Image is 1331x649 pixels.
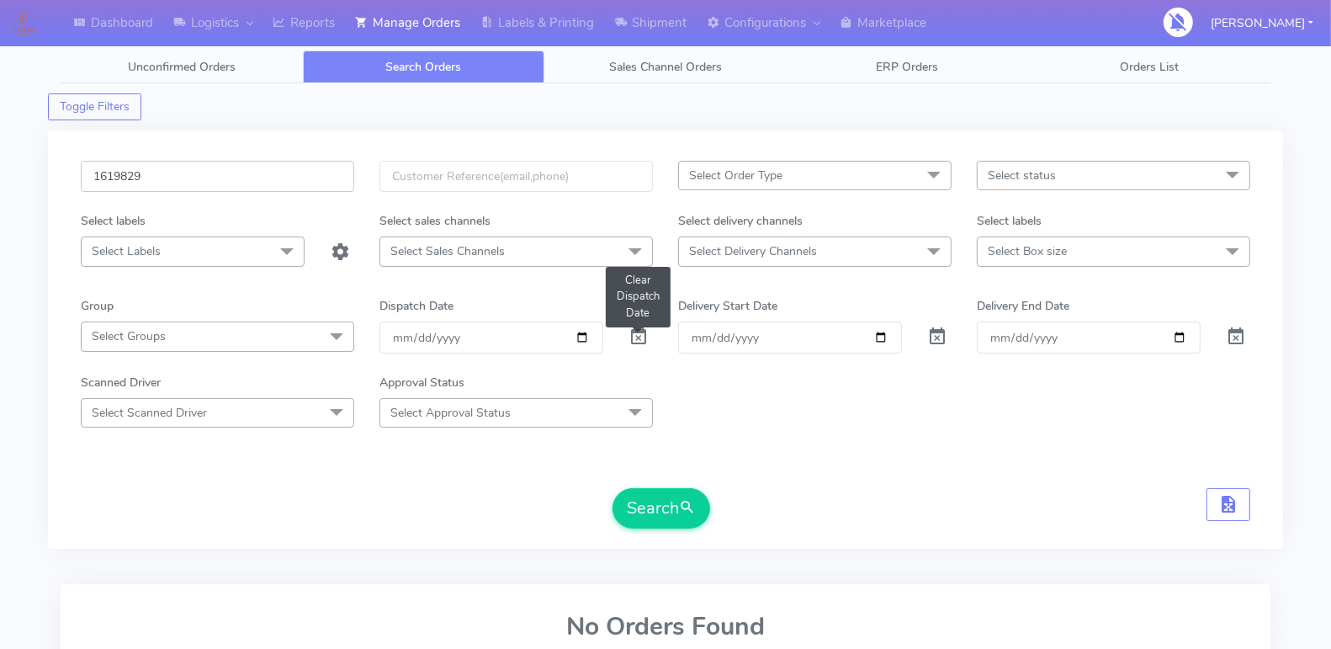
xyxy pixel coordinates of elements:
input: Customer Reference(email,phone) [379,161,653,192]
span: Select Delivery Channels [689,243,817,259]
label: Select sales channels [379,212,491,230]
span: Orders List [1120,59,1179,75]
label: Scanned Driver [81,374,161,391]
span: Select Sales Channels [390,243,505,259]
input: Order Id [81,161,354,192]
label: Select labels [977,212,1042,230]
span: Sales Channel Orders [609,59,722,75]
h2: No Orders Found [81,613,1250,641]
span: Select Box size [988,243,1067,259]
span: Search Orders [385,59,461,75]
span: Select Approval Status [390,405,511,421]
span: Select Labels [92,243,161,259]
label: Group [81,297,114,315]
span: Unconfirmed Orders [128,59,236,75]
button: [PERSON_NAME] [1198,6,1326,40]
span: ERP Orders [877,59,939,75]
span: Select Scanned Driver [92,405,207,421]
label: Select labels [81,212,146,230]
button: Search [612,488,710,529]
label: Approval Status [379,374,464,391]
label: Select delivery channels [678,212,803,230]
span: Select status [988,168,1056,184]
ul: Tabs [61,51,1270,83]
label: Delivery Start Date [678,297,777,315]
button: Toggle Filters [48,93,141,120]
span: Select Groups [92,328,166,344]
label: Delivery End Date [977,297,1069,315]
label: Dispatch Date [379,297,453,315]
span: Select Order Type [689,168,782,184]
